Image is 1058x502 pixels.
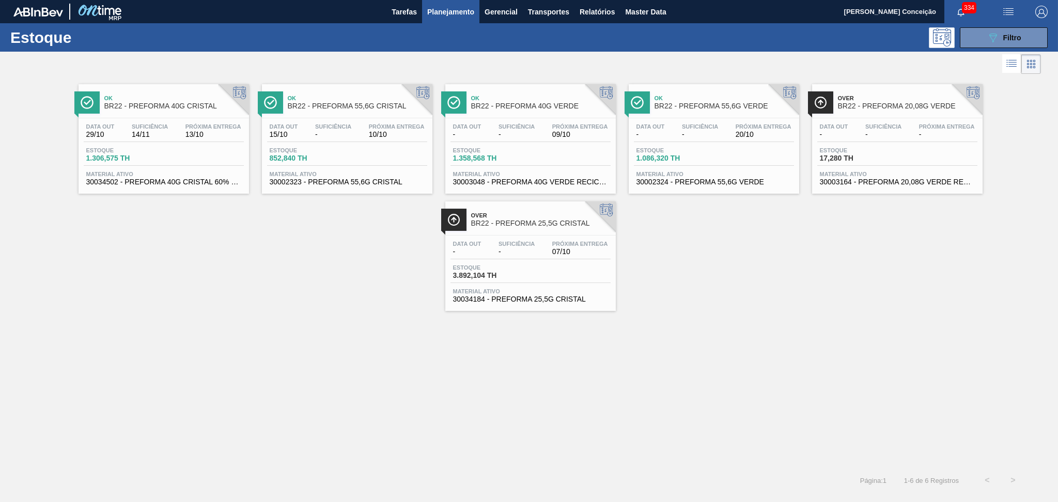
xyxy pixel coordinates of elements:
span: 1.358,568 TH [453,154,525,162]
a: ÍconeOkBR22 - PREFORMA 55,6G VERDEData out-Suficiência-Próxima Entrega20/10Estoque1.086,320 THMat... [621,76,804,194]
span: Master Data [625,6,666,18]
span: Data out [636,123,665,130]
span: 15/10 [270,131,298,138]
span: Ok [104,95,244,101]
span: BR22 - PREFORMA 55,6G VERDE [655,102,794,110]
span: - [820,131,848,138]
span: 20/10 [736,131,791,138]
span: 09/10 [552,131,608,138]
span: Próxima Entrega [552,123,608,130]
span: Página : 1 [860,477,886,484]
span: 1.306,575 TH [86,154,159,162]
span: 10/10 [369,131,425,138]
span: Suficiência [865,123,901,130]
span: Planejamento [427,6,474,18]
span: BR22 - PREFORMA 40G VERDE [471,102,611,110]
img: Ícone [447,213,460,226]
span: Suficiência [132,123,168,130]
button: Filtro [960,27,1048,48]
span: BR22 - PREFORMA 25,5G CRISTAL [471,219,611,227]
span: Data out [453,241,481,247]
a: ÍconeOkBR22 - PREFORMA 55,6G CRISTALData out15/10Suficiência-Próxima Entrega10/10Estoque852,840 T... [254,76,438,194]
span: Material ativo [453,171,608,177]
span: - [682,131,718,138]
span: Over [838,95,977,101]
img: userActions [1002,6,1015,18]
span: Tarefas [392,6,417,18]
span: Gerencial [485,6,518,18]
span: Ok [288,95,427,101]
span: Transportes [528,6,569,18]
a: ÍconeOverBR22 - PREFORMA 25,5G CRISTALData out-Suficiência-Próxima Entrega07/10Estoque3.892,104 T... [438,194,621,311]
button: Notificações [944,5,977,19]
span: BR22 - PREFORMA 40G CRISTAL [104,102,244,110]
span: Material ativo [270,171,425,177]
span: Filtro [1003,34,1021,42]
span: - [453,248,481,256]
span: Estoque [453,264,525,271]
span: Ok [655,95,794,101]
span: - [919,131,975,138]
span: 30034184 - PREFORMA 25,5G CRISTAL [453,295,608,303]
div: Visão em Lista [1002,54,1021,74]
span: 14/11 [132,131,168,138]
span: 30003164 - PREFORMA 20,08G VERDE RECICLADA [820,178,975,186]
span: Suficiência [499,123,535,130]
span: 07/10 [552,248,608,256]
span: Relatórios [580,6,615,18]
span: Data out [820,123,848,130]
span: Próxima Entrega [736,123,791,130]
span: Suficiência [315,123,351,130]
span: 1.086,320 TH [636,154,709,162]
span: Material ativo [636,171,791,177]
a: ÍconeOkBR22 - PREFORMA 40G CRISTALData out29/10Suficiência14/11Próxima Entrega13/10Estoque1.306,5... [71,76,254,194]
span: 30002323 - PREFORMA 55,6G CRISTAL [270,178,425,186]
span: - [499,131,535,138]
span: Suficiência [682,123,718,130]
span: Estoque [270,147,342,153]
div: Pogramando: nenhum usuário selecionado [929,27,955,48]
span: - [865,131,901,138]
span: 17,280 TH [820,154,892,162]
span: - [315,131,351,138]
span: - [499,248,535,256]
img: Ícone [814,96,827,109]
img: Ícone [81,96,94,109]
span: 1 - 6 de 6 Registros [902,477,959,484]
span: Próxima Entrega [369,123,425,130]
span: BR22 - PREFORMA 55,6G CRISTAL [288,102,427,110]
img: TNhmsLtSVTkK8tSr43FrP2fwEKptu5GPRR3wAAAABJRU5ErkJggg== [13,7,63,17]
a: ÍconeOkBR22 - PREFORMA 40G VERDEData out-Suficiência-Próxima Entrega09/10Estoque1.358,568 THMater... [438,76,621,194]
span: 30002324 - PREFORMA 55,6G VERDE [636,178,791,186]
span: 3.892,104 TH [453,272,525,279]
img: Ícone [631,96,644,109]
span: Próxima Entrega [552,241,608,247]
span: Estoque [636,147,709,153]
button: < [974,467,1000,493]
span: 30034502 - PREFORMA 40G CRISTAL 60% REC [86,178,241,186]
span: Próxima Entrega [185,123,241,130]
h1: Estoque [10,32,166,43]
span: - [453,131,481,138]
span: Material ativo [453,288,608,294]
button: > [1000,467,1026,493]
span: Estoque [86,147,159,153]
span: BR22 - PREFORMA 20,08G VERDE [838,102,977,110]
span: Suficiência [499,241,535,247]
span: Material ativo [86,171,241,177]
span: 13/10 [185,131,241,138]
span: 29/10 [86,131,115,138]
span: Próxima Entrega [919,123,975,130]
span: Data out [453,123,481,130]
img: Ícone [447,96,460,109]
span: Over [471,212,611,218]
span: Estoque [453,147,525,153]
span: - [636,131,665,138]
div: Visão em Cards [1021,54,1041,74]
span: 30003048 - PREFORMA 40G VERDE RECICLADA [453,178,608,186]
span: 852,840 TH [270,154,342,162]
span: Estoque [820,147,892,153]
span: Ok [471,95,611,101]
span: Data out [270,123,298,130]
img: Logout [1035,6,1048,18]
